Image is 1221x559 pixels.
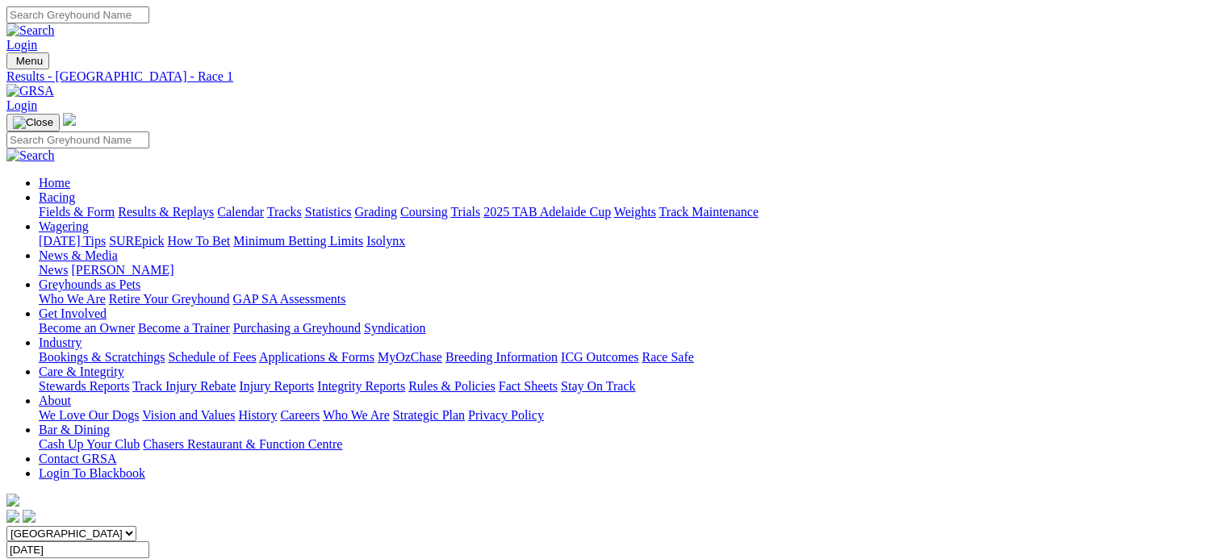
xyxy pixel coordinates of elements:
a: Stewards Reports [39,379,129,393]
a: Who We Are [39,292,106,306]
div: Industry [39,350,1215,365]
a: GAP SA Assessments [233,292,346,306]
div: Bar & Dining [39,437,1215,452]
a: Retire Your Greyhound [109,292,230,306]
a: MyOzChase [378,350,442,364]
a: Greyhounds as Pets [39,277,140,291]
a: Become an Owner [39,321,135,335]
a: Fields & Form [39,205,115,219]
a: Syndication [364,321,425,335]
a: Fact Sheets [499,379,558,393]
a: Rules & Policies [408,379,496,393]
a: Stay On Track [561,379,635,393]
input: Search [6,6,149,23]
a: Cash Up Your Club [39,437,140,451]
a: Wagering [39,219,89,233]
a: Track Maintenance [659,205,759,219]
a: Care & Integrity [39,365,124,378]
a: Trials [450,205,480,219]
a: Purchasing a Greyhound [233,321,361,335]
a: News & Media [39,248,118,262]
a: Results - [GEOGRAPHIC_DATA] - Race 1 [6,69,1215,84]
img: Close [13,116,53,129]
a: Track Injury Rebate [132,379,236,393]
a: How To Bet [168,234,231,248]
a: Breeding Information [445,350,558,364]
div: About [39,408,1215,423]
a: Racing [39,190,75,204]
a: Race Safe [642,350,693,364]
input: Select date [6,541,149,558]
a: Login [6,38,37,52]
a: Coursing [400,205,448,219]
a: Results & Replays [118,205,214,219]
img: Search [6,148,55,163]
div: Greyhounds as Pets [39,292,1215,307]
a: Login [6,98,37,112]
a: Industry [39,336,82,349]
a: Integrity Reports [317,379,405,393]
a: Bookings & Scratchings [39,350,165,364]
a: 2025 TAB Adelaide Cup [483,205,611,219]
a: [DATE] Tips [39,234,106,248]
span: Menu [16,55,43,67]
div: Racing [39,205,1215,219]
a: Login To Blackbook [39,466,145,480]
img: logo-grsa-white.png [6,494,19,507]
a: Isolynx [366,234,405,248]
a: Statistics [305,205,352,219]
a: Get Involved [39,307,107,320]
a: ICG Outcomes [561,350,638,364]
a: Applications & Forms [259,350,374,364]
a: [PERSON_NAME] [71,263,174,277]
img: Search [6,23,55,38]
input: Search [6,131,149,148]
img: facebook.svg [6,510,19,523]
a: Contact GRSA [39,452,116,465]
a: About [39,394,71,407]
a: Injury Reports [239,379,314,393]
img: twitter.svg [23,510,36,523]
a: Who We Are [323,408,390,422]
a: Tracks [267,205,302,219]
a: Privacy Policy [468,408,544,422]
button: Toggle navigation [6,114,60,131]
div: Care & Integrity [39,379,1215,394]
a: Vision and Values [142,408,235,422]
button: Toggle navigation [6,52,49,69]
div: Get Involved [39,321,1215,336]
a: Calendar [217,205,264,219]
a: Strategic Plan [393,408,465,422]
div: News & Media [39,263,1215,277]
a: Grading [355,205,397,219]
a: Become a Trainer [138,321,230,335]
a: Careers [280,408,320,422]
a: News [39,263,68,277]
img: logo-grsa-white.png [63,113,76,126]
a: SUREpick [109,234,164,248]
a: We Love Our Dogs [39,408,139,422]
img: GRSA [6,84,54,98]
a: History [238,408,277,422]
a: Home [39,176,70,190]
a: Chasers Restaurant & Function Centre [143,437,342,451]
a: Bar & Dining [39,423,110,436]
a: Minimum Betting Limits [233,234,363,248]
a: Weights [614,205,656,219]
div: Wagering [39,234,1215,248]
a: Schedule of Fees [168,350,256,364]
